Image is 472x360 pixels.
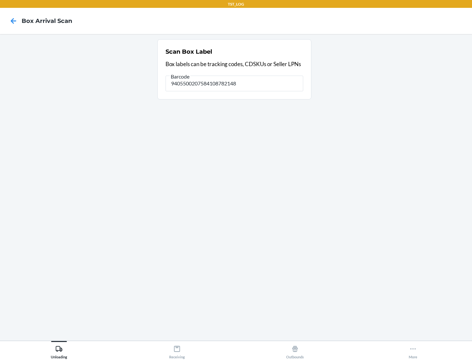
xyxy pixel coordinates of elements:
[166,47,212,56] h2: Scan Box Label
[286,343,304,359] div: Outbounds
[409,343,417,359] div: More
[118,341,236,359] button: Receiving
[169,343,185,359] div: Receiving
[228,1,244,7] p: TST_LOG
[236,341,354,359] button: Outbounds
[166,60,303,68] p: Box labels can be tracking codes, CDSKUs or Seller LPNs
[166,76,303,91] input: Barcode
[170,73,190,80] span: Barcode
[51,343,67,359] div: Unloading
[22,17,72,25] h4: Box Arrival Scan
[354,341,472,359] button: More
